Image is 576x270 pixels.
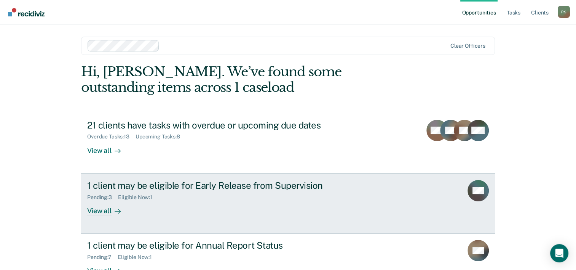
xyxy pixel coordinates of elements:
div: Clear officers [450,43,485,49]
a: 21 clients have tasks with overdue or upcoming due datesOverdue Tasks:13Upcoming Tasks:8View all [81,114,495,174]
div: 1 client may be eligible for Annual Report Status [87,240,354,251]
div: 21 clients have tasks with overdue or upcoming due dates [87,120,354,131]
img: Recidiviz [8,8,45,16]
a: 1 client may be eligible for Early Release from SupervisionPending:3Eligible Now:1View all [81,174,495,234]
div: 1 client may be eligible for Early Release from Supervision [87,180,354,191]
div: Overdue Tasks : 13 [87,133,136,140]
div: Eligible Now : 1 [118,254,158,260]
div: Hi, [PERSON_NAME]. We’ve found some outstanding items across 1 caseload [81,64,412,95]
div: Upcoming Tasks : 8 [136,133,186,140]
div: View all [87,200,130,215]
div: View all [87,140,130,155]
button: Profile dropdown button [558,6,570,18]
div: Open Intercom Messenger [550,244,568,262]
div: Eligible Now : 1 [118,194,158,201]
div: Pending : 7 [87,254,118,260]
div: Pending : 3 [87,194,118,201]
div: R S [558,6,570,18]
